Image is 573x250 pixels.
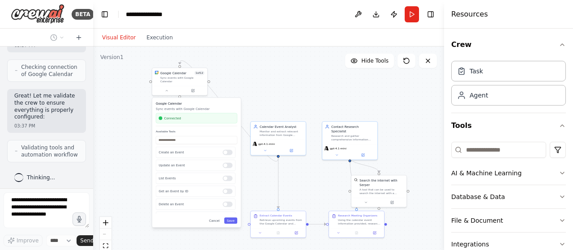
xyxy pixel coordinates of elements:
[73,212,86,226] button: Click to speak your automation idea
[451,32,566,57] button: Crew
[72,32,86,43] button: Start a new chat
[451,57,566,113] div: Crew
[17,237,38,244] span: Improve
[260,218,303,225] div: Retrieve upcoming events from the Google Calendar and extract key information including event tit...
[158,150,219,155] p: Create an Event
[126,10,171,19] nav: breadcrumb
[361,57,389,64] span: Hide Tools
[331,134,375,141] div: Research and gather comprehensive information about meeting organizers and participants from web ...
[451,185,566,208] button: Database & Data
[347,230,366,236] button: No output available
[156,130,237,133] label: Available Tools
[269,230,287,236] button: No output available
[100,54,124,61] div: Version 1
[379,200,405,205] button: Open in side panel
[100,217,111,229] button: zoom in
[141,32,178,43] button: Execution
[98,8,111,21] button: Hide left sidebar
[14,93,79,120] p: Great! Let me validate the crew to ensure everything is properly configured:
[152,68,208,96] div: Google CalendarGoogle Calendar1of12Sync events with Google CalendarGoogle CalendarSync events wit...
[451,9,488,20] h4: Resources
[329,211,385,238] div: Research Meeting OrganizersUsing the calendar event information provided, research each meeting o...
[206,217,222,224] button: Cancel
[14,123,79,129] div: 03:37 PM
[354,178,358,182] img: SerperDevTool
[164,116,181,120] span: Connected
[11,4,64,24] img: Logo
[470,67,483,76] div: Task
[260,124,303,129] div: Calendar Event Analyst
[72,9,94,20] div: BETA
[350,153,376,158] button: Open in side panel
[338,218,381,225] div: Using the calendar event information provided, research each meeting organizer and key participan...
[156,107,237,111] p: Sync events with Google Calendar
[322,121,378,160] div: Contact Research SpecialistResearch and gather comprehensive information about meeting organizers...
[160,76,205,83] div: Sync events with Google Calendar
[158,202,219,207] p: Delete an Event
[276,158,280,208] g: Edge from 5b0b164e-4d78-4c0e-b3a5-d6a69d2244bd to 0c9dde56-6591-4c03-92f0-731b8d8054c6
[359,188,404,195] div: A tool that can be used to search the internet with a search_query. Supports different search typ...
[351,175,407,208] div: SerperDevToolSearch the internet with SerperA tool that can be used to search the internet with a...
[160,71,186,75] div: Google Calendar
[347,158,381,173] g: Edge from 3662bda3-a6e0-467d-8aea-4c040964efdc to 53611b3d-c340-40e9-af64-77e902308c04
[250,211,306,238] div: Extract Calendar EventsRetrieve upcoming events from the Google Calendar and extract key informat...
[345,54,394,68] button: Hide Tools
[158,189,219,194] p: Get an Event by ID
[224,217,237,224] button: Save
[250,121,306,156] div: Calendar Event AnalystMonitor and extract relevant information from Google Calendar events, speci...
[97,32,141,43] button: Visual Editor
[155,71,158,74] img: Google Calendar
[158,163,219,168] p: Update an Event
[424,8,437,21] button: Hide right sidebar
[156,102,237,106] h3: Google Calendar
[451,209,566,232] button: File & Document
[260,130,303,137] div: Monitor and extract relevant information from Google Calendar events, specifically identifying me...
[331,124,375,133] div: Contact Research Specialist
[27,174,55,181] span: Thinking...
[77,235,104,246] button: Send
[158,176,219,181] p: List Events
[470,91,488,100] div: Agent
[367,230,382,236] button: Open in side panel
[47,32,68,43] button: Switch to previous chat
[260,214,292,217] div: Extract Calendar Events
[21,64,78,78] span: Checking connection of Google Calendar
[330,147,346,150] span: gpt-4.1-mini
[194,71,205,75] span: Number of enabled actions
[451,113,566,138] button: Tools
[359,178,404,187] div: Search the internet with Serper
[338,214,377,217] div: Research Meeting Organizers
[278,148,304,153] button: Open in side panel
[4,235,43,246] button: Improve
[180,88,205,93] button: Open in side panel
[347,158,359,208] g: Edge from 3662bda3-a6e0-467d-8aea-4c040964efdc to 14641ee0-730a-4b17-a4a8-10e402585cac
[451,161,566,185] button: AI & Machine Learning
[258,142,275,146] span: gpt-4.1-mini
[21,144,78,158] span: Validating tools and automation workflow
[308,222,326,226] g: Edge from 0c9dde56-6591-4c03-92f0-731b8d8054c6 to 14641ee0-730a-4b17-a4a8-10e402585cac
[80,237,94,244] span: Send
[289,230,304,236] button: Open in side panel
